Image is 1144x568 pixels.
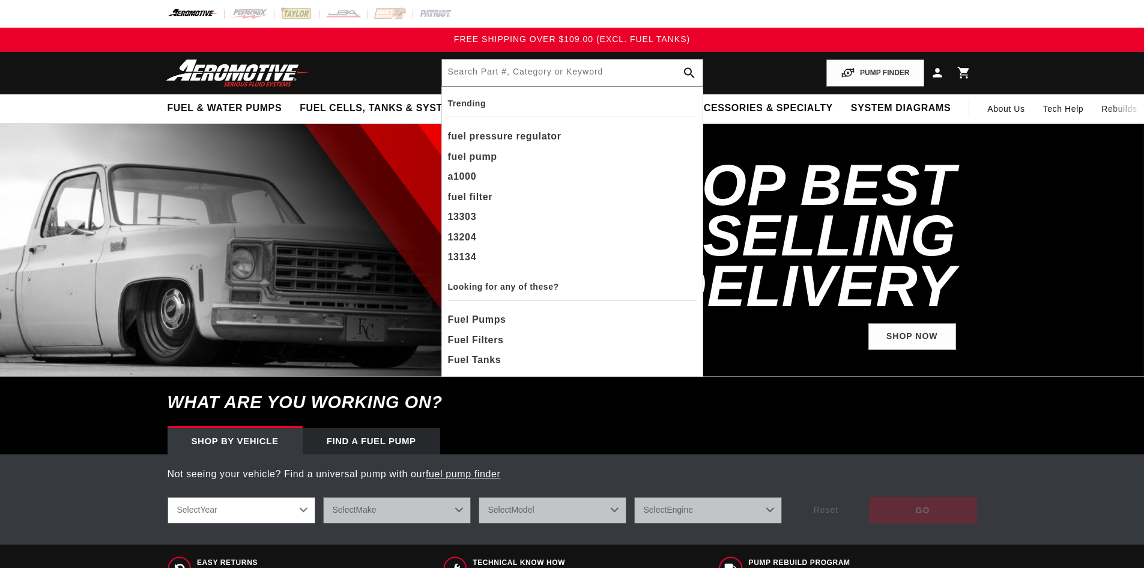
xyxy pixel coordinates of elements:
select: Make [323,497,471,524]
div: a1000 [448,166,697,187]
span: Fuel Tanks [448,352,501,368]
span: Fuel & Water Pumps [168,102,282,115]
summary: System Diagrams [842,94,960,123]
button: search button [676,60,703,86]
summary: Fuel & Water Pumps [159,94,291,123]
span: FREE SHIPPING OVER $109.00 (EXCL. FUEL TANKS) [454,34,690,44]
button: PUMP FINDER [826,60,924,87]
select: Model [479,497,626,524]
select: Engine [634,497,782,524]
b: Looking for any of these? [448,282,559,292]
a: Shop Now [868,323,956,350]
div: fuel filter [448,187,697,207]
p: Not seeing your vehicle? Find a universal pump with our [168,466,977,482]
span: Technical Know How [473,558,649,568]
img: Aeromotive [163,59,313,87]
input: Search by Part Number, Category or Keyword [442,60,703,86]
div: 13134 [448,247,697,267]
span: Tech Help [1043,102,1084,115]
span: Fuel Cells, Tanks & Systems [300,102,464,115]
span: Pump Rebuild program [749,558,968,568]
div: Find a Fuel Pump [303,428,440,454]
span: Easy Returns [197,558,320,568]
h2: SHOP BEST SELLING FUEL DELIVERY [443,160,956,311]
h6: What are you working on? [138,377,1007,428]
select: Year [168,497,315,524]
span: About Us [987,104,1024,114]
a: About Us [978,94,1034,123]
div: 13204 [448,227,697,248]
span: System Diagrams [851,102,951,115]
div: 13303 [448,207,697,227]
span: Fuel Filters [448,332,504,349]
a: fuel pump finder [426,469,500,479]
span: Rebuilds [1101,102,1137,115]
summary: Fuel Cells, Tanks & Systems [291,94,473,123]
div: fuel pump [448,147,697,167]
summary: Accessories & Specialty [680,94,842,123]
div: fuel pressure regulator [448,126,697,147]
div: Shop by vehicle [168,428,303,454]
span: Fuel Pumps [448,311,506,328]
summary: Tech Help [1034,94,1093,123]
span: Accessories & Specialty [689,102,833,115]
b: Trending [448,99,486,108]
